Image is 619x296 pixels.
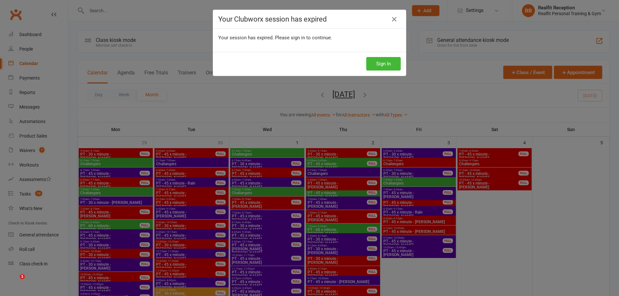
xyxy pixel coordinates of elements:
span: 1 [20,274,25,279]
button: Sign In [366,57,401,71]
a: Close [389,14,399,24]
h4: Your Clubworx session has expired [218,15,401,23]
span: Your session has expired. Please sign in to continue. [218,35,332,41]
iframe: Intercom live chat [6,274,22,290]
